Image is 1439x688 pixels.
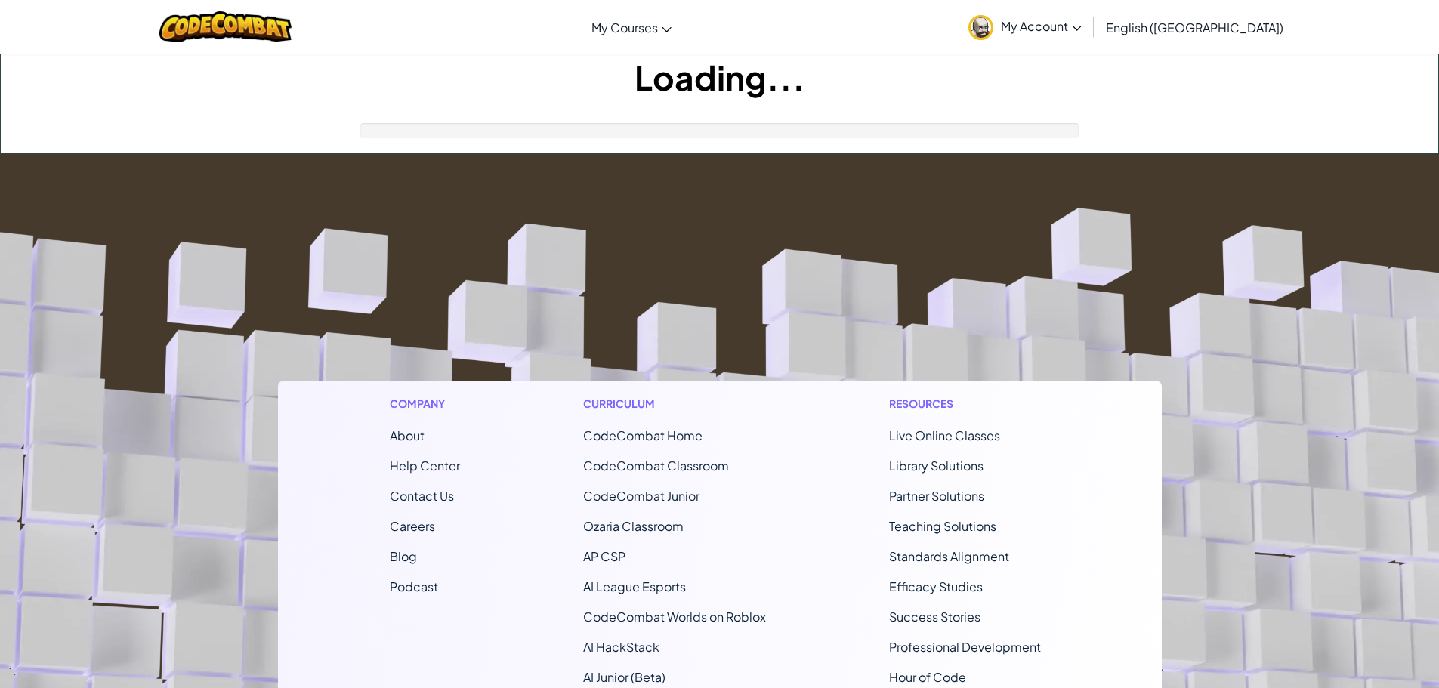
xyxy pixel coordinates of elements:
[591,20,658,35] span: My Courses
[583,488,699,504] a: CodeCombat Junior
[889,639,1041,655] a: Professional Development
[1,54,1438,100] h1: Loading...
[583,427,703,443] span: CodeCombat Home
[583,396,766,412] h1: Curriculum
[889,396,1050,412] h1: Resources
[583,548,625,564] a: AP CSP
[159,11,292,42] img: CodeCombat logo
[390,427,425,443] a: About
[1098,7,1291,48] a: English ([GEOGRAPHIC_DATA])
[889,669,966,685] a: Hour of Code
[968,15,993,40] img: avatar
[583,669,665,685] a: AI Junior (Beta)
[1001,18,1082,34] span: My Account
[583,518,684,534] a: Ozaria Classroom
[390,578,438,594] a: Podcast
[583,609,766,625] a: CodeCombat Worlds on Roblox
[889,458,984,474] a: Library Solutions
[583,639,659,655] a: AI HackStack
[889,548,1009,564] a: Standards Alignment
[390,518,435,534] a: Careers
[390,548,417,564] a: Blog
[390,488,454,504] span: Contact Us
[889,578,983,594] a: Efficacy Studies
[584,7,679,48] a: My Courses
[1106,20,1283,35] span: English ([GEOGRAPHIC_DATA])
[390,458,460,474] a: Help Center
[961,3,1089,51] a: My Account
[889,609,980,625] a: Success Stories
[889,427,1000,443] a: Live Online Classes
[889,518,996,534] a: Teaching Solutions
[583,578,686,594] a: AI League Esports
[583,458,729,474] a: CodeCombat Classroom
[889,488,984,504] a: Partner Solutions
[390,396,460,412] h1: Company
